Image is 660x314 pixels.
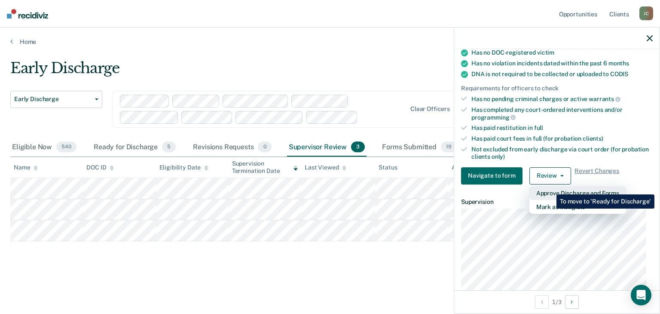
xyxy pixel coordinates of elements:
span: Early Discharge [14,95,92,103]
span: warrants [589,95,620,102]
div: Last Viewed [305,164,346,171]
dt: Supervision [461,198,653,206]
span: 0 [258,142,271,153]
div: Has no pending criminal charges or active [471,95,653,103]
span: victim [537,49,554,56]
div: Has no violation incidents dated within the past 6 [471,60,653,67]
div: 1 / 3 [454,290,660,313]
div: Has paid court fees in full (for probation [471,135,653,142]
div: Eligible Now [10,138,78,157]
span: Revert Changes [574,167,619,185]
div: Name [14,164,38,171]
div: Open Intercom Messenger [631,285,651,305]
div: Eligibility Date [159,164,209,171]
div: Has completed any court-ordered interventions and/or [471,106,653,121]
div: Supervision Termination Date [232,160,298,175]
span: 5 [162,142,176,153]
div: Supervisor Review [287,138,367,157]
a: Navigate to form link [461,167,526,185]
button: Next Opportunity [565,295,579,309]
div: Requirements for officers to check [461,85,653,92]
div: Has no DOC-registered [471,49,653,56]
div: Assigned to [452,164,492,171]
div: Clear officers [410,105,450,113]
div: Not excluded from early discharge via court order (for probation clients [471,146,653,160]
span: 19 [441,142,457,153]
div: DOC ID [86,164,114,171]
div: Early Discharge [10,59,505,84]
div: Status [379,164,397,171]
span: only) [492,153,505,160]
img: Recidiviz [7,9,48,18]
span: 3 [351,142,365,153]
button: Previous Opportunity [535,295,549,309]
div: Revisions Requests [191,138,273,157]
span: 540 [56,142,76,153]
div: Forms Submitted [380,138,458,157]
span: programming [471,114,516,121]
div: Ready for Discharge [92,138,177,157]
span: clients) [583,135,603,142]
span: months [608,60,629,67]
a: Home [10,38,650,46]
button: Navigate to form [461,167,522,185]
div: DNA is not required to be collected or uploaded to [471,71,653,78]
div: Has paid restitution in [471,124,653,132]
button: Mark as Ineligible [529,200,626,214]
div: J C [639,6,653,20]
span: full [534,124,543,131]
button: Approve Discharge and Forms [529,186,626,200]
span: CODIS [610,71,628,77]
button: Review [529,167,571,185]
